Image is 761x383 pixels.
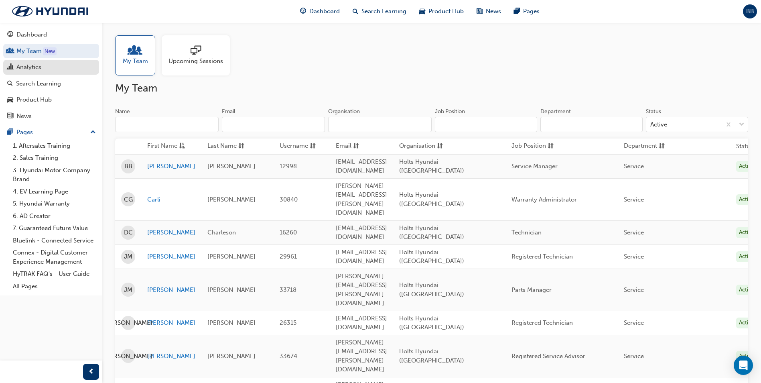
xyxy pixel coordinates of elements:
button: Usernamesorting-icon [280,141,324,151]
span: CG [124,195,133,204]
a: [PERSON_NAME] [147,352,195,361]
span: Registered Technician [511,319,573,326]
span: [EMAIL_ADDRESS][DOMAIN_NAME] [336,224,387,241]
span: Holts Hyundai ([GEOGRAPHIC_DATA]) [399,249,464,265]
span: search-icon [7,80,13,88]
a: Upcoming Sessions [162,35,236,75]
a: News [3,109,99,124]
span: Pages [523,7,540,16]
a: Dashboard [3,27,99,42]
span: [PERSON_NAME][EMAIL_ADDRESS][PERSON_NAME][DOMAIN_NAME] [336,182,387,217]
span: 33674 [280,352,297,360]
button: Pages [3,125,99,140]
span: sorting-icon [238,141,244,151]
span: guage-icon [7,31,13,39]
button: Last Namesorting-icon [207,141,252,151]
span: sorting-icon [310,141,316,151]
a: Analytics [3,60,99,75]
span: [PERSON_NAME] [207,253,256,260]
input: Name [115,117,219,132]
span: Parts Manager [511,286,552,293]
span: BB [746,7,754,16]
span: First Name [147,141,177,151]
span: My Team [123,57,148,66]
a: Connex - Digital Customer Experience Management [10,247,99,268]
div: Analytics [16,63,41,72]
span: [PERSON_NAME] [104,352,152,361]
a: [PERSON_NAME] [147,228,195,237]
a: Bluelink - Connected Service [10,234,99,247]
span: JM [124,252,132,261]
div: Active [736,194,757,205]
div: Active [650,120,667,129]
span: 33718 [280,286,296,293]
span: Service [624,229,644,236]
a: [PERSON_NAME] [147,318,195,328]
a: [PERSON_NAME] [147,285,195,295]
span: [PERSON_NAME] [207,352,256,360]
a: guage-iconDashboard [294,3,346,20]
span: Service [624,196,644,203]
span: asc-icon [179,141,185,151]
div: News [16,112,32,121]
span: Holts Hyundai ([GEOGRAPHIC_DATA]) [399,348,464,364]
a: 7. Guaranteed Future Value [10,222,99,234]
span: Job Position [511,141,546,151]
span: Upcoming Sessions [168,57,223,66]
a: [PERSON_NAME] [147,162,195,171]
span: [PERSON_NAME] [207,286,256,293]
span: sessionType_ONLINE_URL-icon [191,45,201,57]
a: HyTRAK FAQ's - User Guide [10,268,99,280]
span: prev-icon [88,367,94,377]
span: Holts Hyundai ([GEOGRAPHIC_DATA]) [399,315,464,331]
span: [PERSON_NAME][EMAIL_ADDRESS][PERSON_NAME][DOMAIN_NAME] [336,339,387,373]
span: BB [124,162,132,171]
span: [PERSON_NAME] [207,319,256,326]
span: Registered Technician [511,253,573,260]
button: DashboardMy TeamAnalyticsSearch LearningProduct HubNews [3,26,99,125]
span: Service [624,286,644,293]
img: Trak [4,3,96,20]
input: Email [222,117,325,132]
span: chart-icon [7,64,13,71]
span: up-icon [90,127,96,138]
span: Service [624,163,644,170]
a: search-iconSearch Learning [346,3,413,20]
span: Search Learning [361,7,406,16]
th: Status [736,142,753,151]
span: [PERSON_NAME][EMAIL_ADDRESS][PERSON_NAME][DOMAIN_NAME] [336,273,387,307]
span: News [486,7,501,16]
div: Active [736,161,757,172]
span: Dashboard [309,7,340,16]
span: DC [124,228,133,237]
a: My Team [115,35,162,75]
span: Service [624,319,644,326]
a: 1. Aftersales Training [10,140,99,152]
a: All Pages [10,280,99,293]
button: Job Positionsorting-icon [511,141,556,151]
a: news-iconNews [470,3,507,20]
span: sorting-icon [548,141,554,151]
span: Holts Hyundai ([GEOGRAPHIC_DATA]) [399,281,464,298]
div: Active [736,318,757,328]
div: Pages [16,128,33,137]
span: Department [624,141,657,151]
span: [PERSON_NAME] [104,318,152,328]
span: 16260 [280,229,297,236]
span: 29961 [280,253,297,260]
button: Organisationsorting-icon [399,141,443,151]
span: sorting-icon [353,141,359,151]
button: BB [743,4,757,18]
span: Service [624,352,644,360]
button: First Nameasc-icon [147,141,191,151]
div: Department [540,108,571,116]
a: Carli [147,195,195,204]
button: Emailsorting-icon [336,141,380,151]
div: Active [736,351,757,362]
a: 2. Sales Training [10,152,99,164]
span: Service Manager [511,163,558,170]
span: car-icon [7,96,13,104]
button: Departmentsorting-icon [624,141,668,151]
div: Name [115,108,130,116]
